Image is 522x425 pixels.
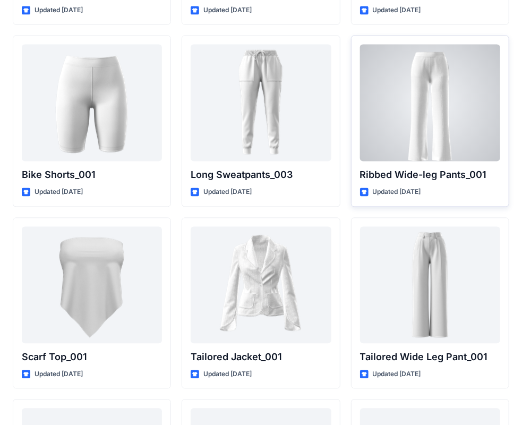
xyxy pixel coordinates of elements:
p: Updated [DATE] [35,187,83,198]
p: Updated [DATE] [373,187,421,198]
p: Long Sweatpants_003 [191,168,331,183]
p: Updated [DATE] [203,5,252,16]
a: Long Sweatpants_003 [191,45,331,161]
p: Updated [DATE] [203,187,252,198]
p: Updated [DATE] [35,5,83,16]
p: Updated [DATE] [35,369,83,380]
p: Tailored Wide Leg Pant_001 [360,350,500,365]
p: Updated [DATE] [373,5,421,16]
p: Updated [DATE] [203,369,252,380]
p: Tailored Jacket_001 [191,350,331,365]
p: Ribbed Wide-leg Pants_001 [360,168,500,183]
p: Updated [DATE] [373,369,421,380]
a: Ribbed Wide-leg Pants_001 [360,45,500,161]
a: Scarf Top_001 [22,227,162,344]
a: Tailored Jacket_001 [191,227,331,344]
a: Tailored Wide Leg Pant_001 [360,227,500,344]
p: Scarf Top_001 [22,350,162,365]
a: Bike Shorts_001 [22,45,162,161]
p: Bike Shorts_001 [22,168,162,183]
